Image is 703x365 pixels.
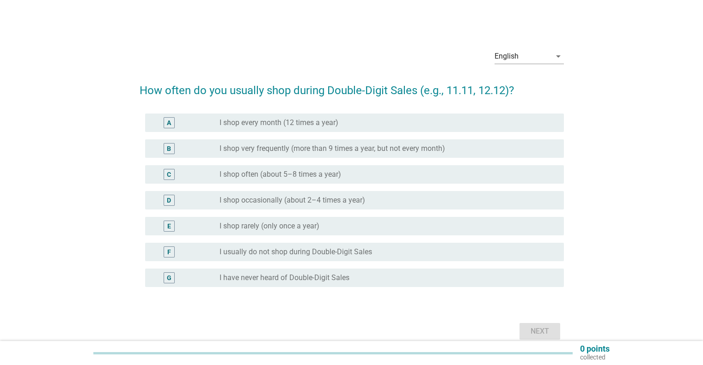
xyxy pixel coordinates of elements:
[167,118,171,128] div: A
[140,73,564,99] h2: How often do you usually shop during Double-Digit Sales (e.g., 11.11, 12.12)?
[220,144,445,153] label: I shop very frequently (more than 9 times a year, but not every month)
[220,221,319,231] label: I shop rarely (only once a year)
[495,52,519,60] div: English
[580,345,610,353] p: 0 points
[220,247,372,257] label: I usually do not shop during Double-Digit Sales
[167,170,171,180] div: C
[167,196,171,205] div: D
[553,51,564,62] i: arrow_drop_down
[167,273,171,283] div: G
[220,196,365,205] label: I shop occasionally (about 2–4 times a year)
[220,118,338,127] label: I shop every month (12 times a year)
[580,353,610,361] p: collected
[167,247,171,257] div: F
[167,221,171,231] div: E
[220,273,349,282] label: I have never heard of Double-Digit Sales
[220,170,341,179] label: I shop often (about 5–8 times a year)
[167,144,171,154] div: B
